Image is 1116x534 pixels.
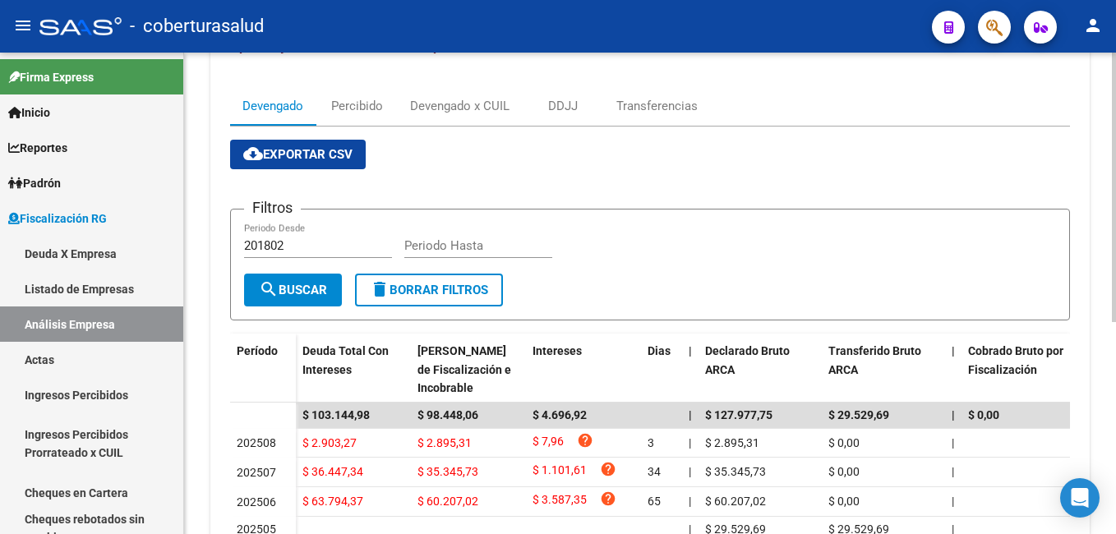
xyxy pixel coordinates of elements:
[8,174,61,192] span: Padrón
[130,8,264,44] span: - coberturasalud
[705,465,766,478] span: $ 35.345,73
[296,334,411,406] datatable-header-cell: Deuda Total Con Intereses
[8,139,67,157] span: Reportes
[689,344,692,357] span: |
[244,196,301,219] h3: Filtros
[952,436,954,449] span: |
[417,344,511,395] span: [PERSON_NAME] de Fiscalización e Incobrable
[237,495,276,509] span: 202506
[417,436,472,449] span: $ 2.895,31
[689,465,691,478] span: |
[648,344,671,357] span: Dias
[705,408,772,421] span: $ 127.977,75
[242,97,303,115] div: Devengado
[331,97,383,115] div: Percibido
[417,495,478,508] span: $ 60.207,02
[370,283,488,297] span: Borrar Filtros
[962,334,1085,406] datatable-header-cell: Cobrado Bruto por Fiscalización
[533,461,587,483] span: $ 1.101,61
[237,466,276,479] span: 202507
[699,334,822,406] datatable-header-cell: Declarado Bruto ARCA
[616,97,698,115] div: Transferencias
[952,495,954,508] span: |
[237,344,278,357] span: Período
[533,432,564,454] span: $ 7,96
[828,344,921,376] span: Transferido Bruto ARCA
[259,283,327,297] span: Buscar
[533,344,582,357] span: Intereses
[259,279,279,299] mat-icon: search
[355,274,503,306] button: Borrar Filtros
[237,436,276,449] span: 202508
[689,436,691,449] span: |
[705,436,759,449] span: $ 2.895,31
[1060,478,1100,518] div: Open Intercom Messenger
[648,436,654,449] span: 3
[641,334,682,406] datatable-header-cell: Dias
[230,140,366,169] button: Exportar CSV
[952,344,955,357] span: |
[243,144,263,163] mat-icon: cloud_download
[533,490,587,513] span: $ 3.587,35
[822,334,945,406] datatable-header-cell: Transferido Bruto ARCA
[682,334,699,406] datatable-header-cell: |
[705,495,766,508] span: $ 60.207,02
[689,495,691,508] span: |
[1083,16,1103,35] mat-icon: person
[533,408,587,421] span: $ 4.696,92
[370,279,390,299] mat-icon: delete
[417,408,478,421] span: $ 98.448,06
[526,334,641,406] datatable-header-cell: Intereses
[828,436,860,449] span: $ 0,00
[828,408,889,421] span: $ 29.529,69
[828,465,860,478] span: $ 0,00
[600,490,616,507] i: help
[8,68,94,86] span: Firma Express
[968,408,999,421] span: $ 0,00
[302,408,370,421] span: $ 103.144,98
[952,408,955,421] span: |
[411,334,526,406] datatable-header-cell: Deuda Bruta Neto de Fiscalización e Incobrable
[302,465,363,478] span: $ 36.447,34
[230,334,296,403] datatable-header-cell: Período
[410,97,510,115] div: Devengado x CUIL
[302,436,357,449] span: $ 2.903,27
[945,334,962,406] datatable-header-cell: |
[648,465,661,478] span: 34
[8,209,107,228] span: Fiscalización RG
[8,104,50,122] span: Inicio
[13,16,33,35] mat-icon: menu
[417,465,478,478] span: $ 35.345,73
[244,274,342,306] button: Buscar
[705,344,790,376] span: Declarado Bruto ARCA
[302,344,389,376] span: Deuda Total Con Intereses
[577,432,593,449] i: help
[828,495,860,508] span: $ 0,00
[648,495,661,508] span: 65
[548,97,578,115] div: DDJJ
[968,344,1063,376] span: Cobrado Bruto por Fiscalización
[243,147,353,162] span: Exportar CSV
[302,495,363,508] span: $ 63.794,37
[689,408,692,421] span: |
[600,461,616,477] i: help
[952,465,954,478] span: |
